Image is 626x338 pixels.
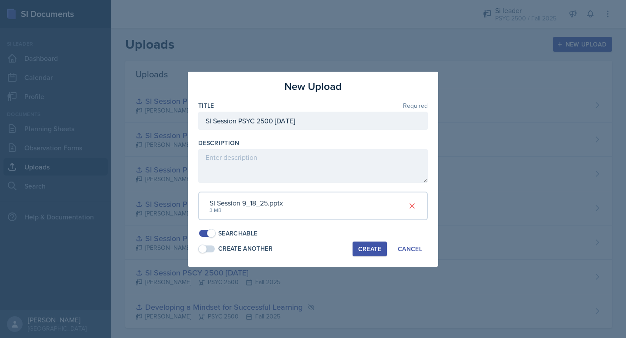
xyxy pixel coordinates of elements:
[218,229,258,238] div: Searchable
[403,103,428,109] span: Required
[210,198,283,208] div: SI Session 9_18_25.pptx
[198,101,214,110] label: Title
[392,242,428,256] button: Cancel
[284,79,342,94] h3: New Upload
[358,245,381,252] div: Create
[210,206,283,214] div: 3 MB
[198,112,428,130] input: Enter title
[353,242,387,256] button: Create
[398,245,422,252] div: Cancel
[198,139,240,147] label: Description
[218,244,273,253] div: Create Another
